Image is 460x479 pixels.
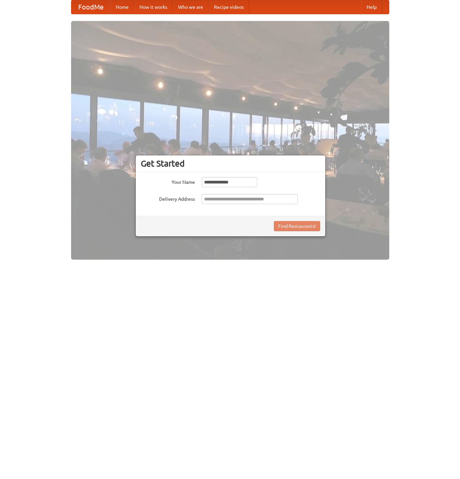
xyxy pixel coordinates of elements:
[141,158,320,169] h3: Get Started
[173,0,209,14] a: Who we are
[134,0,173,14] a: How it works
[141,177,195,186] label: Your Name
[141,194,195,202] label: Delivery Address
[71,0,110,14] a: FoodMe
[209,0,249,14] a: Recipe videos
[110,0,134,14] a: Home
[361,0,382,14] a: Help
[274,221,320,231] button: Find Restaurants!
